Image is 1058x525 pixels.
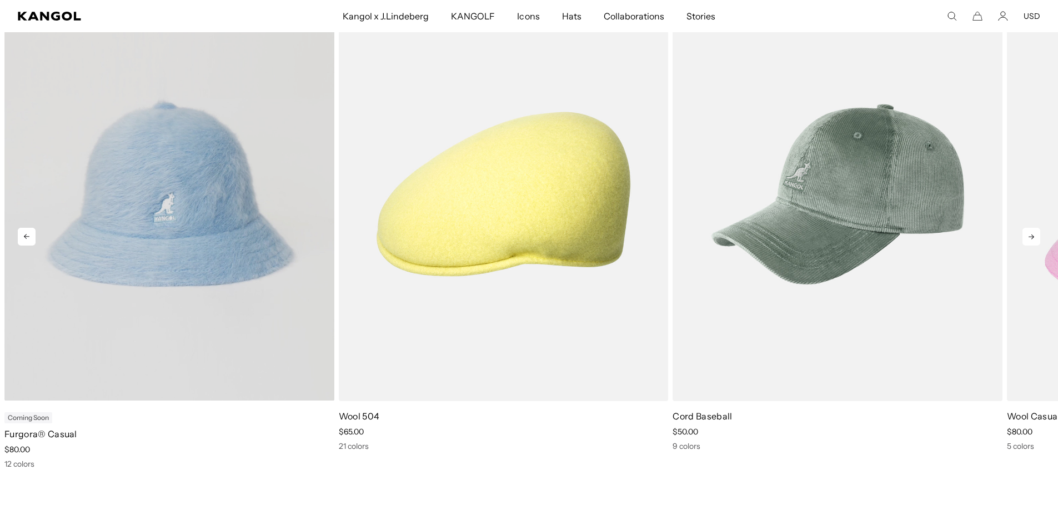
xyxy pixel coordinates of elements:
a: Account [998,11,1008,21]
summary: Search here [947,11,957,21]
span: $65.00 [339,427,364,437]
p: Wool 504 [339,410,669,422]
div: Coming Soon [4,412,52,423]
a: Kangol [18,12,227,21]
span: $80.00 [4,444,30,454]
div: 21 colors [339,441,669,451]
button: Cart [972,11,982,21]
span: $80.00 [1007,427,1032,437]
p: Cord Baseball [673,410,1002,422]
div: 12 colors [4,459,334,469]
p: Furgora® Casual [4,428,334,440]
span: $50.00 [673,427,698,437]
div: 9 colors [673,441,1002,451]
button: USD [1024,11,1040,21]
